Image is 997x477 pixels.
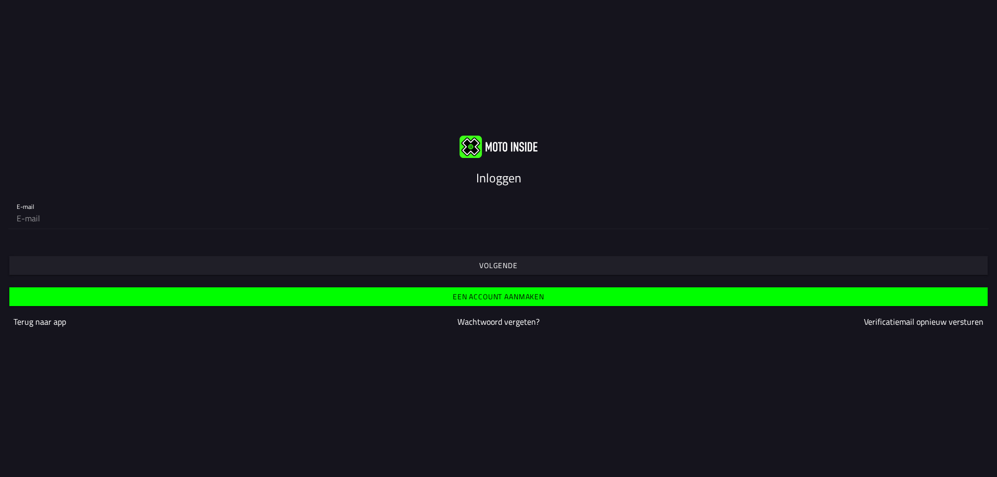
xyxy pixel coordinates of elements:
ion-text: Volgende [479,262,518,269]
a: Verificatiemail opnieuw versturen [864,315,983,328]
ion-text: Inloggen [476,168,521,187]
ion-button: Een account aanmaken [9,287,988,306]
a: Terug naar app [14,315,66,328]
a: Wachtwoord vergeten? [457,315,540,328]
input: E-mail [17,208,980,229]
